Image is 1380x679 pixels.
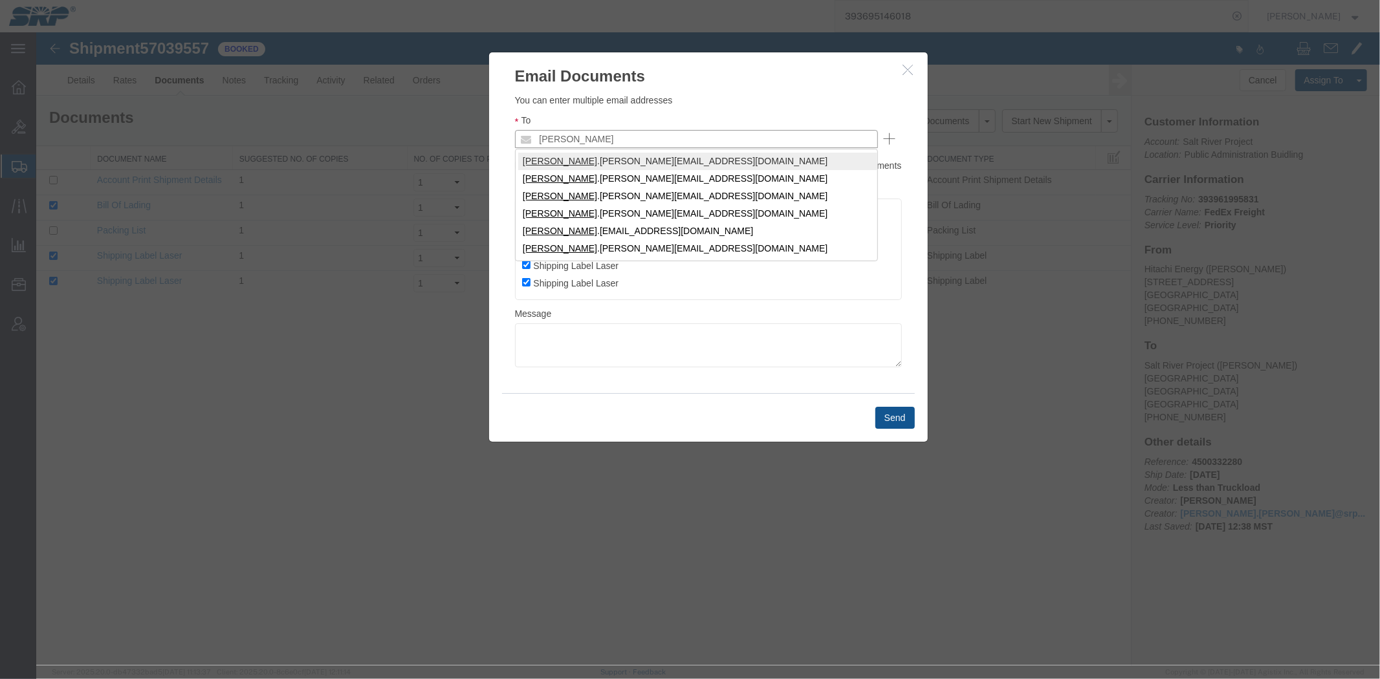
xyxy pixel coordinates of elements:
span: [PERSON_NAME] [487,211,561,221]
div: .[PERSON_NAME][EMAIL_ADDRESS][DOMAIN_NAME] [482,120,841,138]
div: .[PERSON_NAME][EMAIL_ADDRESS][DOMAIN_NAME] [482,138,841,155]
div: .[PERSON_NAME][EMAIL_ADDRESS][DOMAIN_NAME] [482,173,841,190]
span: [PERSON_NAME] [487,141,561,151]
div: .[EMAIL_ADDRESS][DOMAIN_NAME] [482,190,841,208]
span: [PERSON_NAME] [487,176,561,186]
span: [PERSON_NAME] [487,193,561,204]
span: [PERSON_NAME] [487,158,561,169]
div: .[PERSON_NAME][EMAIL_ADDRESS][DOMAIN_NAME] [482,208,841,225]
div: .[PERSON_NAME][EMAIL_ADDRESS][DOMAIN_NAME] [482,155,841,173]
span: [PERSON_NAME] [487,124,561,134]
iframe: FS Legacy Container [36,32,1380,665]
